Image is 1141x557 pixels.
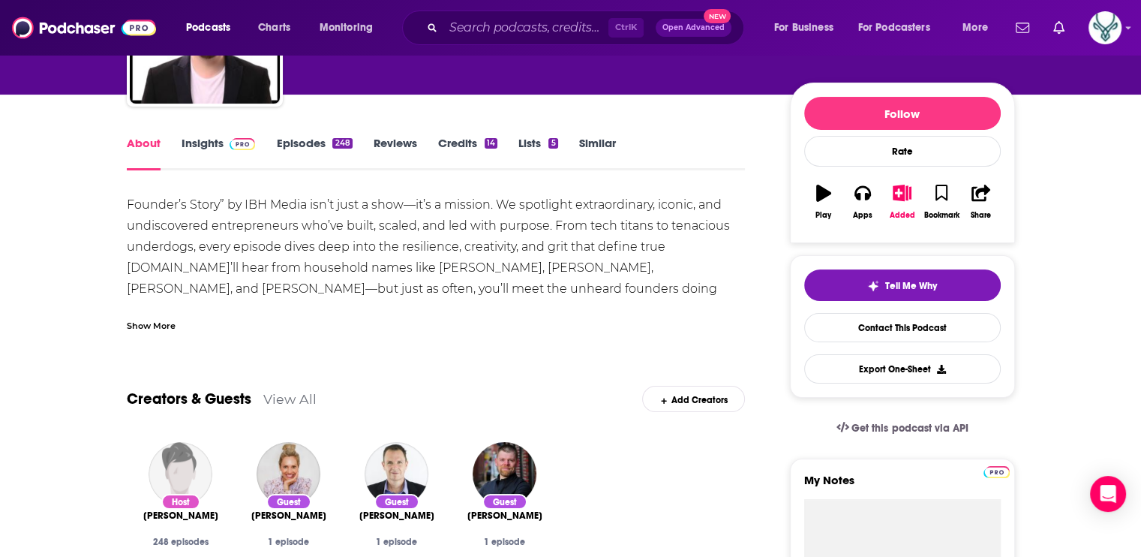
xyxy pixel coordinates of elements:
[186,17,230,38] span: Podcasts
[961,175,1000,229] button: Share
[662,24,725,32] span: Open Advanced
[922,175,961,229] button: Bookmark
[438,136,497,170] a: Credits14
[139,537,223,547] div: 248 episodes
[885,280,937,292] span: Tell Me Why
[251,510,326,522] a: Sarah Gibbons
[804,313,1001,342] a: Contact This Podcast
[1047,15,1070,41] a: Show notifications dropdown
[853,211,872,220] div: Apps
[983,464,1010,478] a: Pro website
[143,510,218,522] a: Kate Hancock
[467,510,542,522] a: Charles Gaudet
[858,17,930,38] span: For Podcasters
[804,473,1001,499] label: My Notes
[257,442,320,506] img: Sarah Gibbons
[971,211,991,220] div: Share
[983,466,1010,478] img: Podchaser Pro
[248,16,299,40] a: Charts
[579,136,616,170] a: Similar
[890,211,915,220] div: Added
[815,211,831,220] div: Play
[230,138,256,150] img: Podchaser Pro
[1010,15,1035,41] a: Show notifications dropdown
[467,510,542,522] span: [PERSON_NAME]
[309,16,392,40] button: open menu
[548,138,557,149] div: 5
[463,537,547,547] div: 1 episode
[374,136,417,170] a: Reviews
[359,510,434,522] span: [PERSON_NAME]
[485,138,497,149] div: 14
[143,510,218,522] span: [PERSON_NAME]
[882,175,921,229] button: Added
[642,386,745,412] div: Add Creators
[804,175,843,229] button: Play
[804,136,1001,167] div: Rate
[824,410,980,447] a: Get this podcast via API
[482,494,527,510] div: Guest
[1088,11,1121,44] img: User Profile
[374,494,419,510] div: Guest
[804,354,1001,384] button: Export One-Sheet
[247,537,331,547] div: 1 episode
[416,11,758,45] div: Search podcasts, credits, & more...
[1088,11,1121,44] span: Logged in as sablestrategy
[518,136,557,170] a: Lists5
[608,18,644,38] span: Ctrl K
[804,97,1001,130] button: Follow
[251,510,326,522] span: [PERSON_NAME]
[127,194,746,342] div: Founder’s Story” by IBH Media isn’t just a show—it’s a mission. We spotlight extraordinary, iconi...
[774,17,833,38] span: For Business
[764,16,852,40] button: open menu
[149,442,212,506] img: Kate Hancock
[176,16,250,40] button: open menu
[923,211,959,220] div: Bookmark
[263,391,317,407] a: View All
[320,17,373,38] span: Monitoring
[161,494,200,510] div: Host
[127,136,161,170] a: About
[332,138,352,149] div: 248
[656,19,731,37] button: Open AdvancedNew
[359,510,434,522] a: Matt Raad
[355,537,439,547] div: 1 episode
[258,17,290,38] span: Charts
[962,17,988,38] span: More
[365,442,428,506] img: Matt Raad
[473,442,536,506] img: Charles Gaudet
[804,269,1001,301] button: tell me why sparkleTell Me Why
[704,9,731,23] span: New
[1090,476,1126,512] div: Open Intercom Messenger
[952,16,1007,40] button: open menu
[266,494,311,510] div: Guest
[182,136,256,170] a: InsightsPodchaser Pro
[851,422,968,435] span: Get this podcast via API
[848,16,952,40] button: open menu
[843,175,882,229] button: Apps
[127,390,251,408] a: Creators & Guests
[276,136,352,170] a: Episodes248
[443,16,608,40] input: Search podcasts, credits, & more...
[1088,11,1121,44] button: Show profile menu
[867,280,879,292] img: tell me why sparkle
[12,14,156,42] img: Podchaser - Follow, Share and Rate Podcasts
